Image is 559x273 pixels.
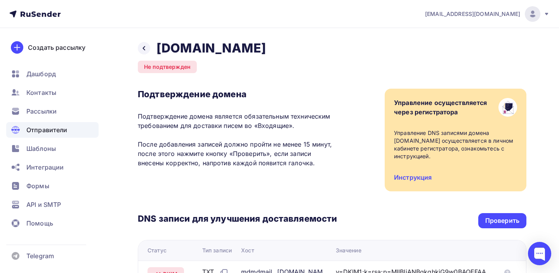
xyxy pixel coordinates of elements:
[202,247,232,254] div: Тип записи
[26,69,56,79] span: Дашборд
[6,178,99,194] a: Формы
[241,247,254,254] div: Хост
[138,61,197,73] div: Не подтвержден
[6,103,99,119] a: Рассылки
[6,141,99,156] a: Шаблоны
[156,40,266,56] h2: [DOMAIN_NAME]
[26,181,49,191] span: Формы
[394,173,432,181] a: Инструкция
[26,251,54,261] span: Telegram
[394,98,487,117] div: Управление осуществляется через регистратора
[138,213,337,226] h3: DNS записи для улучшения доставляемости
[6,85,99,100] a: Контакты
[425,6,550,22] a: [EMAIL_ADDRESS][DOMAIN_NAME]
[425,10,520,18] span: [EMAIL_ADDRESS][DOMAIN_NAME]
[148,247,167,254] div: Статус
[138,112,337,168] p: Подтверждение домена является обязательным техническим требованием для доставки писем во «Входящи...
[6,66,99,82] a: Дашборд
[6,122,99,138] a: Отправители
[26,88,56,97] span: Контакты
[485,216,519,225] div: Проверить
[138,89,337,100] h3: Подтверждение домена
[26,144,56,153] span: Шаблоны
[394,129,517,160] div: Управление DNS записями домена [DOMAIN_NAME] осуществляется в личном кабинете регистратора, ознак...
[26,200,61,209] span: API и SMTP
[26,163,64,172] span: Интеграции
[26,219,53,228] span: Помощь
[26,107,57,116] span: Рассылки
[336,247,361,254] div: Значение
[26,125,68,135] span: Отправители
[28,43,85,52] div: Создать рассылку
